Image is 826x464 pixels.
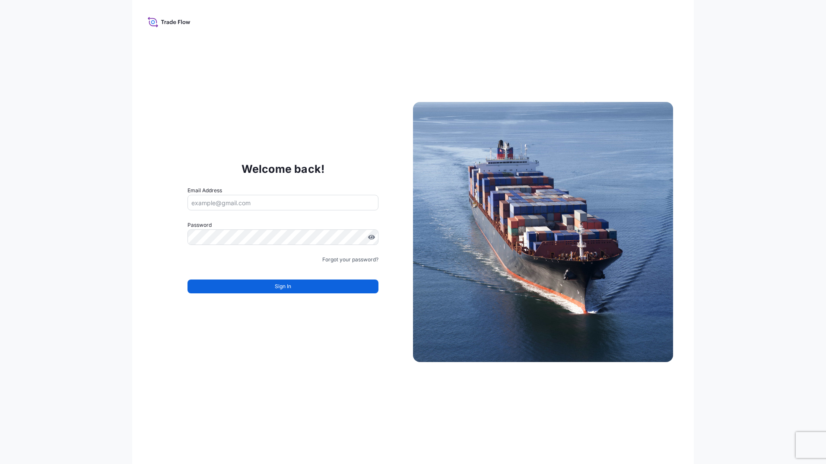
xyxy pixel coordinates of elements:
[275,282,291,291] span: Sign In
[368,234,375,241] button: Show password
[413,102,673,362] img: Ship illustration
[187,186,222,195] label: Email Address
[187,195,378,210] input: example@gmail.com
[322,255,378,264] a: Forgot your password?
[187,221,378,229] label: Password
[241,162,325,176] p: Welcome back!
[187,280,378,293] button: Sign In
